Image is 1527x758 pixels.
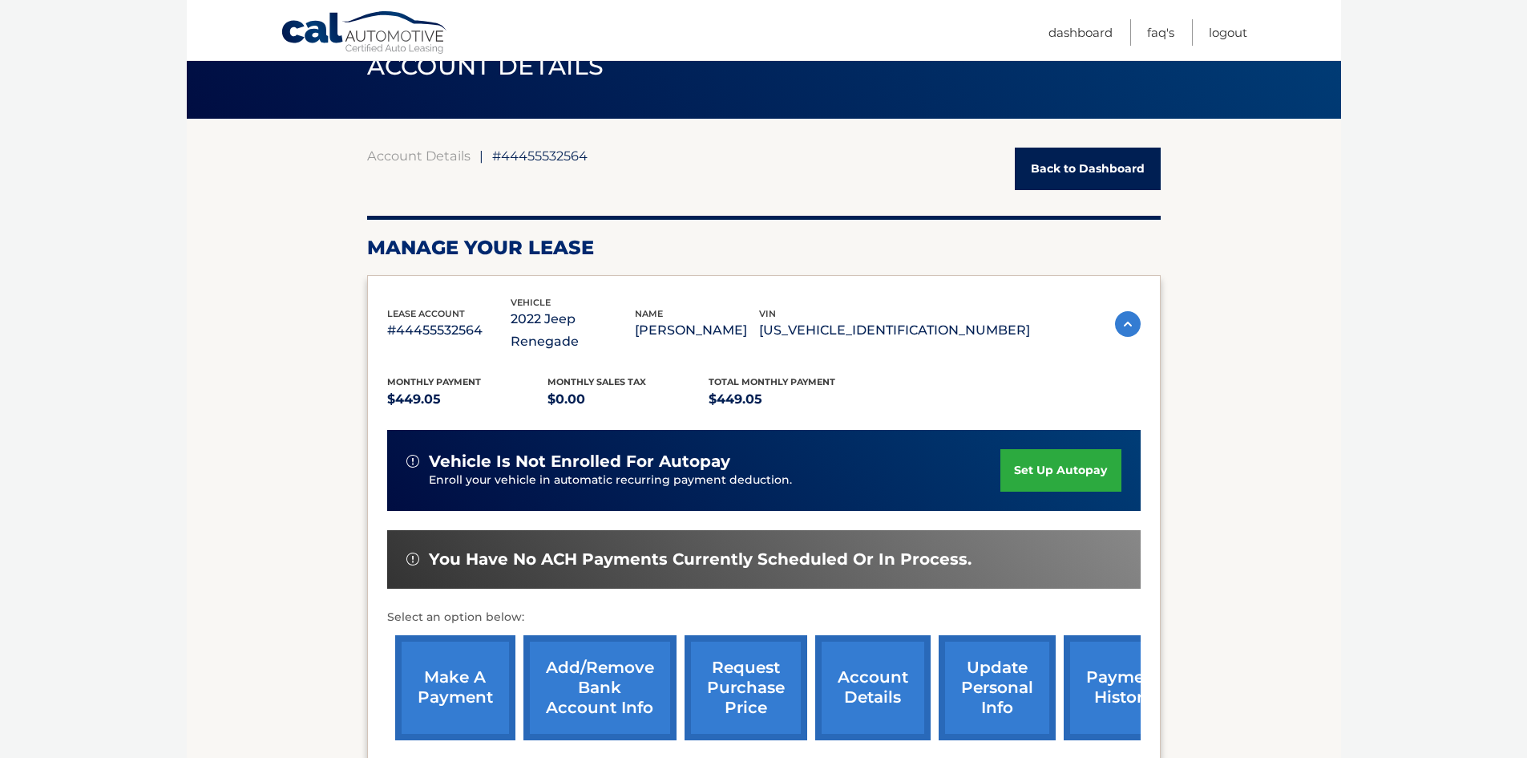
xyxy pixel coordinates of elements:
a: Logout [1209,19,1247,46]
span: lease account [387,308,465,319]
span: vin [759,308,776,319]
span: | [479,148,483,164]
p: Enroll your vehicle in automatic recurring payment deduction. [429,472,1001,489]
a: account details [815,635,931,740]
span: ACCOUNT DETAILS [367,51,604,81]
span: vehicle [511,297,551,308]
a: Dashboard [1048,19,1113,46]
span: vehicle is not enrolled for autopay [429,452,730,472]
a: Back to Dashboard [1015,148,1161,190]
a: Account Details [367,148,471,164]
p: [US_VEHICLE_IDENTIFICATION_NUMBER] [759,319,1030,342]
a: Cal Automotive [281,10,449,57]
span: Monthly sales Tax [547,376,646,387]
h2: Manage Your Lease [367,236,1161,260]
p: Select an option below: [387,608,1141,627]
a: request purchase price [685,635,807,740]
img: alert-white.svg [406,455,419,468]
span: Monthly Payment [387,376,481,387]
p: [PERSON_NAME] [635,319,759,342]
a: set up autopay [1000,449,1121,492]
a: FAQ's [1147,19,1174,46]
a: payment history [1064,635,1184,740]
span: Total Monthly Payment [709,376,835,387]
a: update personal info [939,635,1056,740]
span: You have no ACH payments currently scheduled or in process. [429,549,972,570]
span: #44455532564 [492,148,588,164]
a: make a payment [395,635,515,740]
span: name [635,308,663,319]
p: $0.00 [547,388,709,411]
img: accordion-active.svg [1115,311,1141,337]
p: $449.05 [709,388,870,411]
p: #44455532564 [387,319,511,342]
a: Add/Remove bank account info [523,635,677,740]
p: $449.05 [387,388,548,411]
img: alert-white.svg [406,553,419,565]
p: 2022 Jeep Renegade [511,308,635,353]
